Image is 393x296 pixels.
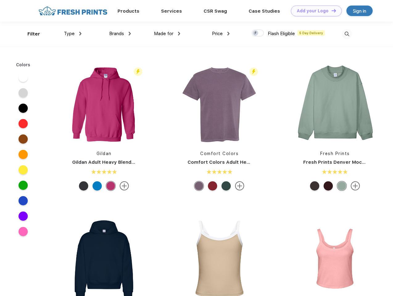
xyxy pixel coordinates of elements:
img: flash_active_toggle.svg [134,68,142,76]
a: Products [118,8,139,14]
a: Sign in [346,6,373,16]
img: more.svg [120,181,129,191]
div: Sage Green [337,181,346,191]
img: more.svg [351,181,360,191]
span: Brands [109,31,124,36]
span: Price [212,31,223,36]
div: Add your Logo [297,8,329,14]
a: Gildan [97,151,112,156]
div: Sapphire [93,181,102,191]
a: Fresh Prints [320,151,350,156]
img: DT [332,9,336,12]
span: Flash Eligible [268,31,295,36]
div: Burgundy [324,181,333,191]
div: Dark Chocolate [310,181,319,191]
a: Gildan Adult Heavy Blend 8 Oz. 50/50 Hooded Sweatshirt [72,159,207,165]
div: Filter [27,31,40,38]
span: 5 Day Delivery [297,30,325,36]
span: Type [64,31,75,36]
a: Comfort Colors Adult Heavyweight T-Shirt [188,159,288,165]
span: Made for [154,31,173,36]
div: Colors [11,62,35,68]
div: Wine [194,181,204,191]
img: dropdown.png [178,32,180,35]
a: Comfort Colors [200,151,238,156]
img: func=resize&h=266 [63,62,145,144]
img: flash_active_toggle.svg [250,68,258,76]
img: dropdown.png [79,32,81,35]
img: func=resize&h=266 [178,62,260,144]
div: Heliconia [106,181,115,191]
img: dropdown.png [227,32,230,35]
div: Blue Spruce [221,181,231,191]
img: desktop_search.svg [342,29,352,39]
img: func=resize&h=266 [294,62,376,144]
div: Crimson [208,181,217,191]
img: more.svg [235,181,244,191]
img: fo%20logo%202.webp [37,6,109,16]
div: Sign in [353,7,366,14]
img: dropdown.png [129,32,131,35]
div: Dark Heather [79,181,88,191]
